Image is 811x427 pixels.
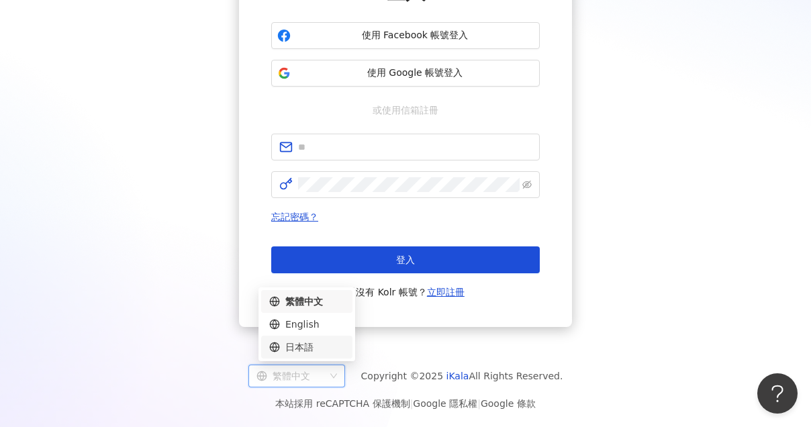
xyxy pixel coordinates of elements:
[275,395,535,412] span: 本站採用 reCAPTCHA 保護機制
[269,317,344,332] div: English
[271,60,540,87] button: 使用 Google 帳號登入
[269,294,344,309] div: 繁體中文
[522,180,532,189] span: eye-invisible
[361,368,563,384] span: Copyright © 2025 All Rights Reserved.
[446,371,469,381] a: iKala
[296,29,534,42] span: 使用 Facebook 帳號登入
[271,22,540,49] button: 使用 Facebook 帳號登入
[396,254,415,265] span: 登入
[296,66,534,80] span: 使用 Google 帳號登入
[271,246,540,273] button: 登入
[757,373,798,414] iframe: Help Scout Beacon - Open
[481,398,536,409] a: Google 條款
[346,284,465,300] span: 還沒有 Kolr 帳號？
[410,398,414,409] span: |
[269,340,344,354] div: 日本語
[413,398,477,409] a: Google 隱私權
[271,211,318,222] a: 忘記密碼？
[363,103,448,117] span: 或使用信箱註冊
[256,365,325,387] div: 繁體中文
[427,287,465,297] a: 立即註冊
[477,398,481,409] span: |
